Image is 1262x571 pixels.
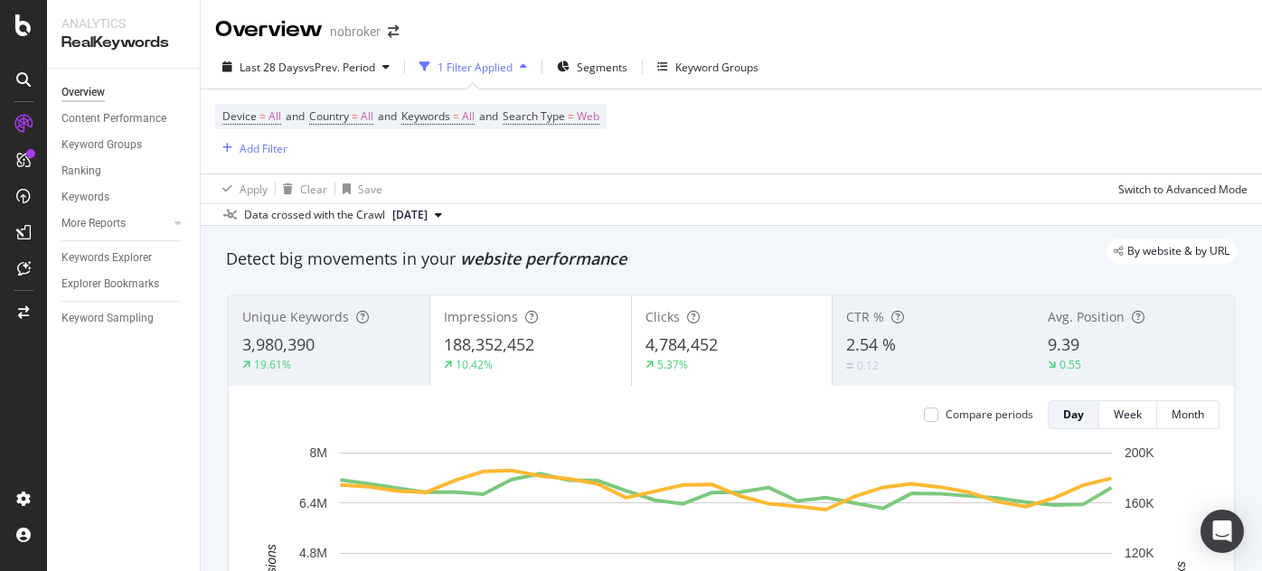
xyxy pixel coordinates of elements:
button: Save [335,174,382,203]
button: Segments [550,52,635,81]
button: Day [1048,400,1099,429]
span: Country [309,108,349,124]
div: Keyword Sampling [61,309,154,328]
span: = [352,108,358,124]
text: 4.8M [299,546,327,560]
button: Apply [215,174,268,203]
span: 9.39 [1048,333,1079,355]
button: 1 Filter Applied [412,52,534,81]
button: Keyword Groups [650,52,766,81]
div: 0.55 [1060,357,1081,372]
span: and [286,108,305,124]
span: = [568,108,574,124]
span: = [259,108,266,124]
a: Keywords [61,188,187,207]
button: Last 28 DaysvsPrev. Period [215,52,397,81]
div: 19.61% [254,357,291,372]
div: Keywords Explorer [61,248,152,267]
div: Analytics [61,14,185,33]
span: Clicks [645,308,680,325]
span: and [479,108,498,124]
div: Open Intercom Messenger [1201,510,1244,553]
span: CTR % [846,308,884,325]
span: vs Prev. Period [304,60,375,75]
div: legacy label [1107,239,1237,264]
div: Ranking [61,162,101,181]
div: arrow-right-arrow-left [388,25,399,38]
span: All [268,104,281,129]
div: Apply [240,182,268,197]
a: Explorer Bookmarks [61,275,187,294]
a: Overview [61,83,187,102]
text: 120K [1125,546,1154,560]
div: Keywords [61,188,109,207]
div: Clear [300,182,327,197]
div: Save [358,182,382,197]
a: Content Performance [61,109,187,128]
button: Week [1099,400,1157,429]
div: Overview [215,14,323,45]
span: 4,784,452 [645,333,718,355]
div: Explorer Bookmarks [61,275,159,294]
a: Keywords Explorer [61,248,187,267]
span: 2.54 % [846,333,896,355]
a: Keyword Groups [61,136,187,154]
span: = [453,108,459,124]
div: More Reports [61,214,126,233]
span: All [462,104,475,129]
span: Segments [577,60,627,75]
button: Month [1157,400,1220,429]
text: 6.4M [299,496,327,510]
div: Overview [61,83,105,102]
img: Equal [846,363,853,369]
div: Switch to Advanced Mode [1118,182,1248,197]
span: Device [222,108,257,124]
text: 160K [1125,496,1154,510]
button: Add Filter [215,137,287,159]
div: Week [1114,407,1142,422]
span: All [361,104,373,129]
span: and [378,108,397,124]
span: By website & by URL [1127,246,1229,257]
div: 1 Filter Applied [438,60,513,75]
div: 0.12 [857,358,879,373]
span: Avg. Position [1048,308,1125,325]
span: 188,352,452 [444,333,534,355]
button: Clear [276,174,327,203]
div: Data crossed with the Crawl [244,207,385,223]
div: Content Performance [61,109,166,128]
div: Keyword Groups [61,136,142,154]
text: 200K [1125,445,1154,460]
span: Last 28 Days [240,60,304,75]
div: 10.42% [456,357,493,372]
div: nobroker [330,23,381,41]
div: Add Filter [240,141,287,156]
div: Keyword Groups [675,60,758,75]
span: 2025 Jul. 7th [392,207,428,223]
span: Web [577,104,599,129]
div: Day [1063,407,1084,422]
span: 3,980,390 [242,333,315,355]
a: More Reports [61,214,169,233]
div: Compare periods [946,407,1033,422]
a: Ranking [61,162,187,181]
div: Month [1172,407,1204,422]
button: Switch to Advanced Mode [1111,174,1248,203]
button: [DATE] [385,204,449,226]
span: Unique Keywords [242,308,349,325]
div: 5.37% [657,357,688,372]
a: Keyword Sampling [61,309,187,328]
span: Search Type [503,108,565,124]
span: Keywords [401,108,450,124]
span: Impressions [444,308,518,325]
text: 8M [310,445,327,460]
div: RealKeywords [61,33,185,53]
